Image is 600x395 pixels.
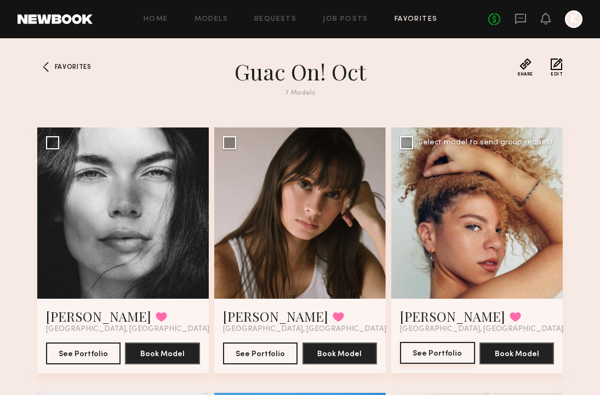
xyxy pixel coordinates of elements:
[195,16,228,23] a: Models
[302,342,378,364] button: Book Model
[323,16,368,23] a: Job Posts
[125,342,200,364] button: Book Model
[517,72,533,77] span: Share
[254,16,296,23] a: Requests
[37,58,55,75] a: Favorites
[103,90,498,97] div: 7 Models
[46,342,121,364] button: See Portfolio
[517,58,533,77] button: Share
[400,325,563,334] span: [GEOGRAPHIC_DATA], [GEOGRAPHIC_DATA]
[103,58,498,85] h1: Guac On! Oct
[46,325,209,334] span: [GEOGRAPHIC_DATA], [GEOGRAPHIC_DATA]
[479,348,555,358] a: Book Model
[551,58,563,77] button: Edit
[223,325,386,334] span: [GEOGRAPHIC_DATA], [GEOGRAPHIC_DATA]
[46,307,151,325] a: [PERSON_NAME]
[144,16,168,23] a: Home
[125,348,200,358] a: Book Model
[395,16,438,23] a: Favorites
[419,139,553,147] div: Select model to send group request
[55,64,92,71] span: Favorites
[400,342,475,364] a: See Portfolio
[400,307,505,325] a: [PERSON_NAME]
[223,342,298,364] button: See Portfolio
[565,10,582,28] a: K
[400,342,475,364] button: See Portfolio
[551,72,563,77] span: Edit
[479,342,555,364] button: Book Model
[302,348,378,358] a: Book Model
[223,307,328,325] a: [PERSON_NAME]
